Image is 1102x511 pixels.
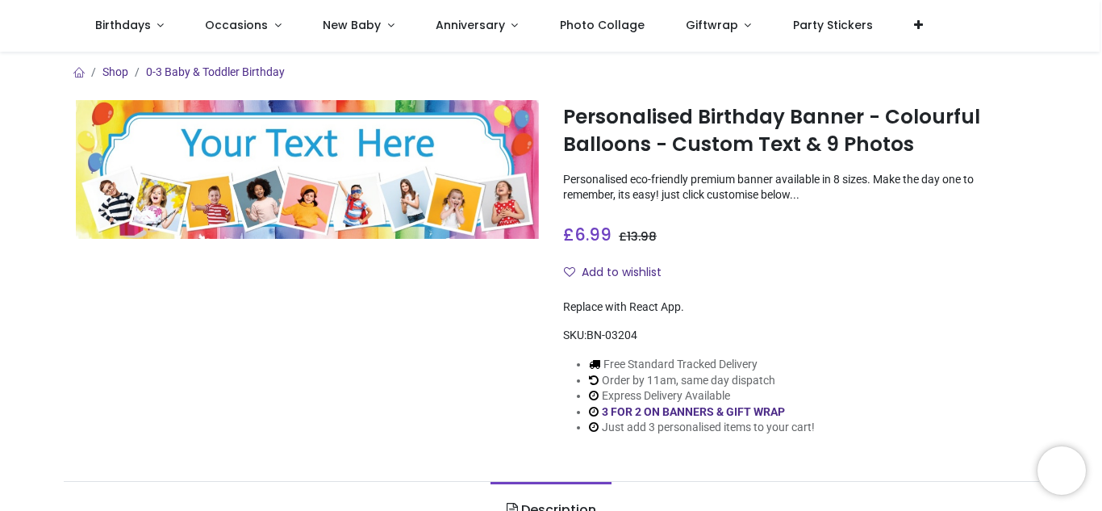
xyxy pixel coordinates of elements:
[563,103,1027,159] h1: Personalised Birthday Banner - Colourful Balloons - Custom Text & 9 Photos
[589,373,815,389] li: Order by 11am, same day dispatch
[589,388,815,404] li: Express Delivery Available
[563,259,675,287] button: Add to wishlistAdd to wishlist
[589,357,815,373] li: Free Standard Tracked Delivery
[589,420,815,436] li: Just add 3 personalised items to your cart!
[686,17,738,33] span: Giftwrap
[560,17,645,33] span: Photo Collage
[1037,446,1086,495] iframe: Brevo live chat
[619,228,657,245] span: £
[102,65,128,78] a: Shop
[602,405,785,418] a: 3 FOR 2 ON BANNERS & GIFT WRAP
[76,100,540,239] img: Personalised Birthday Banner - Colourful Balloons - Custom Text & 9 Photos
[627,228,657,245] span: 13.98
[563,328,1027,344] div: SKU:
[146,65,285,78] a: 0-3 Baby & Toddler Birthday
[586,329,637,341] span: BN-03204
[574,223,612,246] span: 6.99
[563,299,1027,316] div: Replace with React App.
[323,17,381,33] span: New Baby
[793,17,873,33] span: Party Stickers
[563,172,1027,203] p: Personalised eco-friendly premium banner available in 8 sizes. Make the day one to remember, its ...
[205,17,268,33] span: Occasions
[436,17,505,33] span: Anniversary
[564,266,575,278] i: Add to wishlist
[95,17,151,33] span: Birthdays
[563,223,612,246] span: £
